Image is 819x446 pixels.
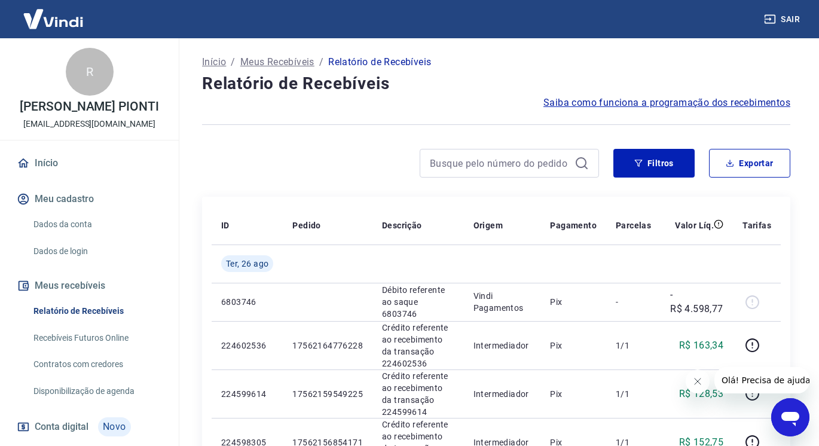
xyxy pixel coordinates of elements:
[771,398,809,436] iframe: Botão para abrir a janela de mensagens
[616,219,651,231] p: Parcelas
[430,154,570,172] input: Busque pelo número do pedido
[20,100,159,113] p: [PERSON_NAME] PIONTI
[679,387,724,401] p: R$ 128,53
[240,55,314,69] a: Meus Recebíveis
[613,149,695,178] button: Filtros
[742,219,771,231] p: Tarifas
[762,8,805,30] button: Sair
[473,388,531,400] p: Intermediador
[328,55,431,69] p: Relatório de Recebíveis
[550,388,597,400] p: Pix
[670,288,723,316] p: -R$ 4.598,77
[382,322,454,369] p: Crédito referente ao recebimento da transação 224602536
[292,219,320,231] p: Pedido
[382,219,422,231] p: Descrição
[226,258,268,270] span: Ter, 26 ago
[202,72,790,96] h4: Relatório de Recebíveis
[473,219,503,231] p: Origem
[14,1,92,37] img: Vindi
[29,326,164,350] a: Recebíveis Futuros Online
[29,239,164,264] a: Dados de login
[14,413,164,441] a: Conta digitalNovo
[29,212,164,237] a: Dados da conta
[231,55,235,69] p: /
[550,296,597,308] p: Pix
[679,338,724,353] p: R$ 163,34
[29,299,164,323] a: Relatório de Recebíveis
[66,48,114,96] div: R
[550,340,597,352] p: Pix
[221,296,273,308] p: 6803746
[14,150,164,176] a: Início
[221,388,273,400] p: 224599614
[543,96,790,110] a: Saiba como funciona a programação dos recebimentos
[14,186,164,212] button: Meu cadastro
[292,388,363,400] p: 17562159549225
[382,284,454,320] p: Débito referente ao saque 6803746
[35,418,88,435] span: Conta digital
[98,417,131,436] span: Novo
[221,340,273,352] p: 224602536
[616,388,651,400] p: 1/1
[550,219,597,231] p: Pagamento
[14,273,164,299] button: Meus recebíveis
[473,340,531,352] p: Intermediador
[686,369,710,393] iframe: Fechar mensagem
[202,55,226,69] a: Início
[292,340,363,352] p: 17562164776228
[709,149,790,178] button: Exportar
[714,367,809,393] iframe: Mensagem da empresa
[29,379,164,404] a: Disponibilização de agenda
[23,118,155,130] p: [EMAIL_ADDRESS][DOMAIN_NAME]
[319,55,323,69] p: /
[616,340,651,352] p: 1/1
[29,352,164,377] a: Contratos com credores
[221,219,230,231] p: ID
[382,370,454,418] p: Crédito referente ao recebimento da transação 224599614
[7,8,100,18] span: Olá! Precisa de ajuda?
[616,296,651,308] p: -
[473,290,531,314] p: Vindi Pagamentos
[675,219,714,231] p: Valor Líq.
